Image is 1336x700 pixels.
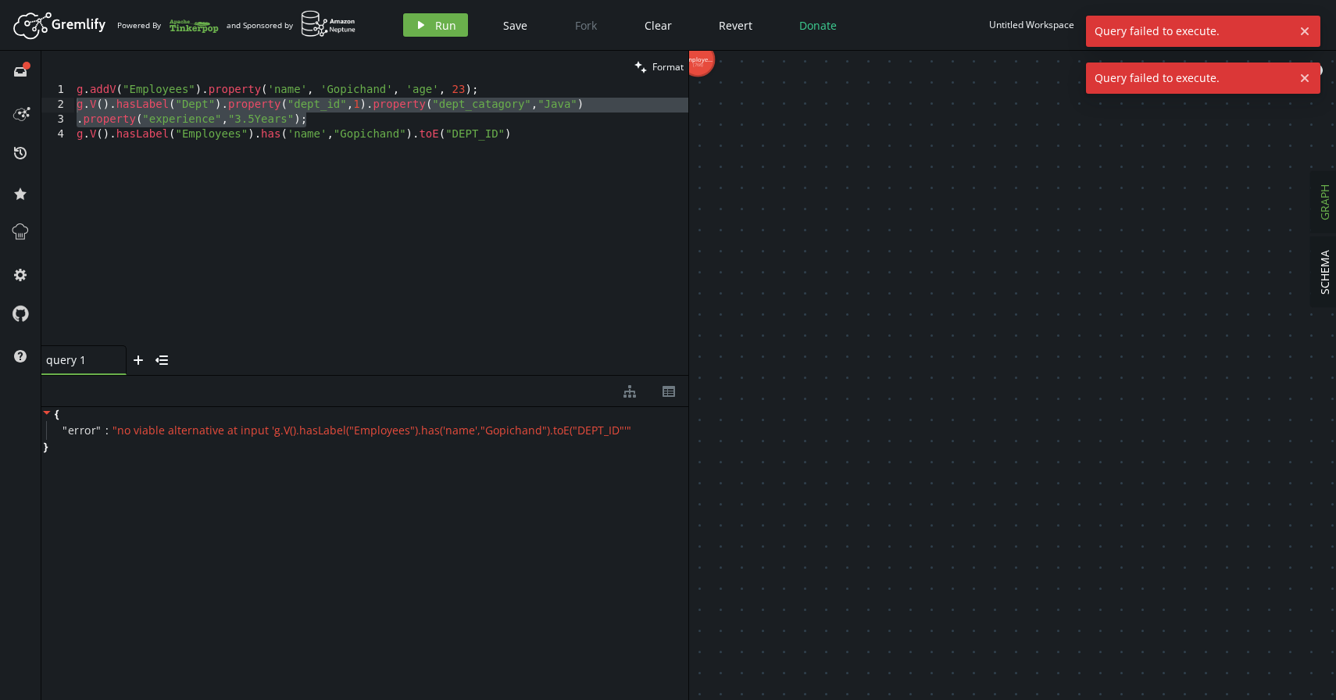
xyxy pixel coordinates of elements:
[403,13,468,37] button: Run
[113,423,631,437] span: " no viable alternative at input 'g.V().hasLabel("Employees").has('name',"Gopichand").toE("DEPT_I...
[788,13,848,37] button: Donate
[301,10,356,37] img: AWS Neptune
[1317,250,1332,295] span: SCHEMA
[1317,184,1332,220] span: GRAPH
[652,60,684,73] span: Format
[68,423,97,437] span: error
[503,18,527,33] span: Save
[719,18,752,33] span: Revert
[96,423,102,437] span: "
[55,407,59,421] span: {
[491,13,539,37] button: Save
[41,127,74,142] div: 4
[63,423,68,437] span: "
[645,18,672,33] span: Clear
[707,13,764,37] button: Revert
[799,18,837,33] span: Donate
[563,13,609,37] button: Fork
[1086,16,1293,47] span: Query failed to execute.
[41,112,74,127] div: 3
[41,440,48,454] span: }
[41,98,74,112] div: 2
[630,51,688,83] button: Format
[575,18,597,33] span: Fork
[989,19,1074,30] div: Untitled Workspace
[105,423,109,437] span: :
[1273,13,1324,37] button: Sign In
[117,12,219,39] div: Powered By
[435,18,456,33] span: Run
[633,13,684,37] button: Clear
[41,83,74,98] div: 1
[46,352,109,367] span: query 1
[227,10,356,40] div: and Sponsored by
[1086,62,1293,94] span: Query failed to execute.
